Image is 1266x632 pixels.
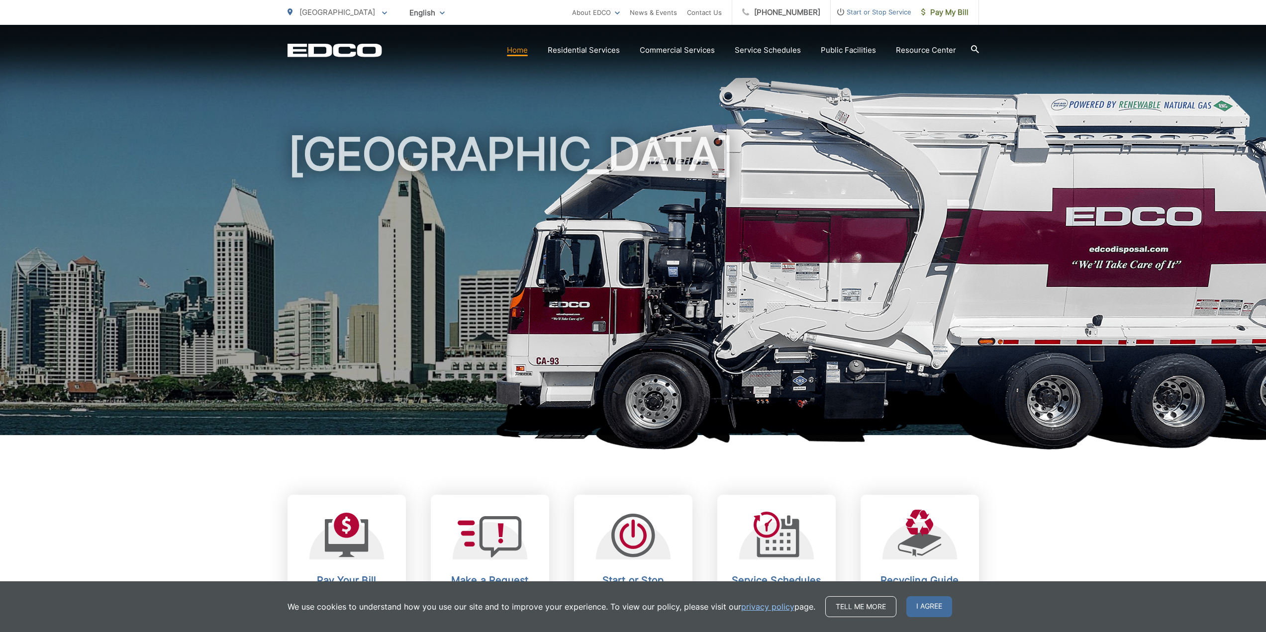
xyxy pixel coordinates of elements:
[288,129,979,444] h1: [GEOGRAPHIC_DATA]
[288,601,815,613] p: We use cookies to understand how you use our site and to improve your experience. To view our pol...
[727,574,826,586] h2: Service Schedules
[548,44,620,56] a: Residential Services
[735,44,801,56] a: Service Schedules
[921,6,969,18] span: Pay My Bill
[896,44,956,56] a: Resource Center
[584,574,682,598] h2: Start or Stop Service
[297,574,396,586] h2: Pay Your Bill
[299,7,375,17] span: [GEOGRAPHIC_DATA]
[825,596,896,617] a: Tell me more
[630,6,677,18] a: News & Events
[288,43,382,57] a: EDCD logo. Return to the homepage.
[821,44,876,56] a: Public Facilities
[871,574,969,586] h2: Recycling Guide
[572,6,620,18] a: About EDCO
[441,574,539,586] h2: Make a Request
[741,601,794,613] a: privacy policy
[687,6,722,18] a: Contact Us
[402,4,452,21] span: English
[640,44,715,56] a: Commercial Services
[507,44,528,56] a: Home
[906,596,952,617] span: I agree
